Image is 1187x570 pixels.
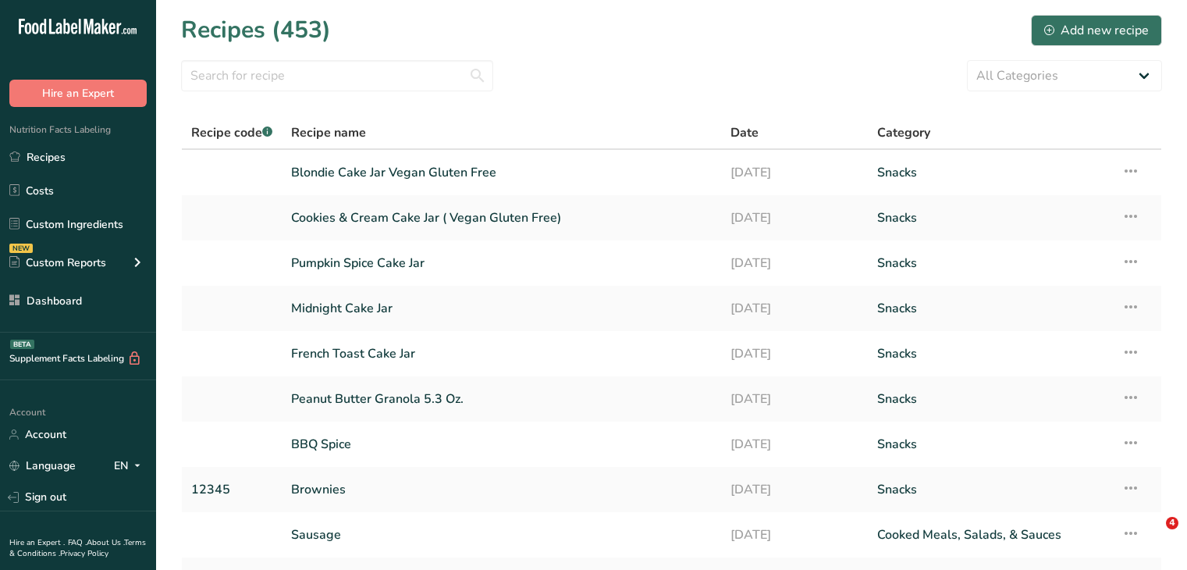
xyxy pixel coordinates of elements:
span: Date [730,123,759,142]
a: About Us . [87,537,124,548]
button: Add new recipe [1031,15,1162,46]
a: Snacks [877,473,1103,506]
a: [DATE] [730,247,858,280]
a: French Toast Cake Jar [291,337,712,370]
a: [DATE] [730,473,858,506]
a: 12345 [191,473,272,506]
a: FAQ . [68,537,87,548]
input: Search for recipe [181,60,493,91]
a: Sausage [291,518,712,551]
a: Brownies [291,473,712,506]
iframe: Intercom live chat [1134,517,1171,554]
a: [DATE] [730,383,858,415]
a: Midnight Cake Jar [291,292,712,325]
div: Custom Reports [9,255,106,271]
a: Language [9,452,76,479]
div: EN [114,457,147,476]
a: Hire an Expert . [9,537,65,548]
a: Snacks [877,156,1103,189]
a: Pumpkin Spice Cake Jar [291,247,712,280]
a: Terms & Conditions . [9,537,146,559]
a: Snacks [877,201,1103,234]
div: BETA [10,340,34,349]
a: [DATE] [730,201,858,234]
a: Cooked Meals, Salads, & Sauces [877,518,1103,551]
span: Recipe code [191,124,272,141]
a: [DATE] [730,156,858,189]
a: Blondie Cake Jar Vegan Gluten Free [291,156,712,189]
a: Snacks [877,383,1103,415]
span: 4 [1166,517,1178,529]
div: Add new recipe [1044,21,1149,40]
a: [DATE] [730,292,858,325]
button: Hire an Expert [9,80,147,107]
a: Snacks [877,247,1103,280]
a: BBQ Spice [291,428,712,461]
a: Snacks [877,428,1103,461]
a: Snacks [877,337,1103,370]
a: [DATE] [730,337,858,370]
span: Recipe name [291,123,366,142]
h1: Recipes (453) [181,12,331,48]
a: Privacy Policy [60,548,108,559]
span: Category [877,123,930,142]
div: NEW [9,244,33,253]
a: [DATE] [730,428,858,461]
a: Snacks [877,292,1103,325]
a: Peanut Butter Granola 5.3 Oz. [291,383,712,415]
a: [DATE] [730,518,858,551]
a: Cookies & Cream Cake Jar ( Vegan Gluten Free) [291,201,712,234]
